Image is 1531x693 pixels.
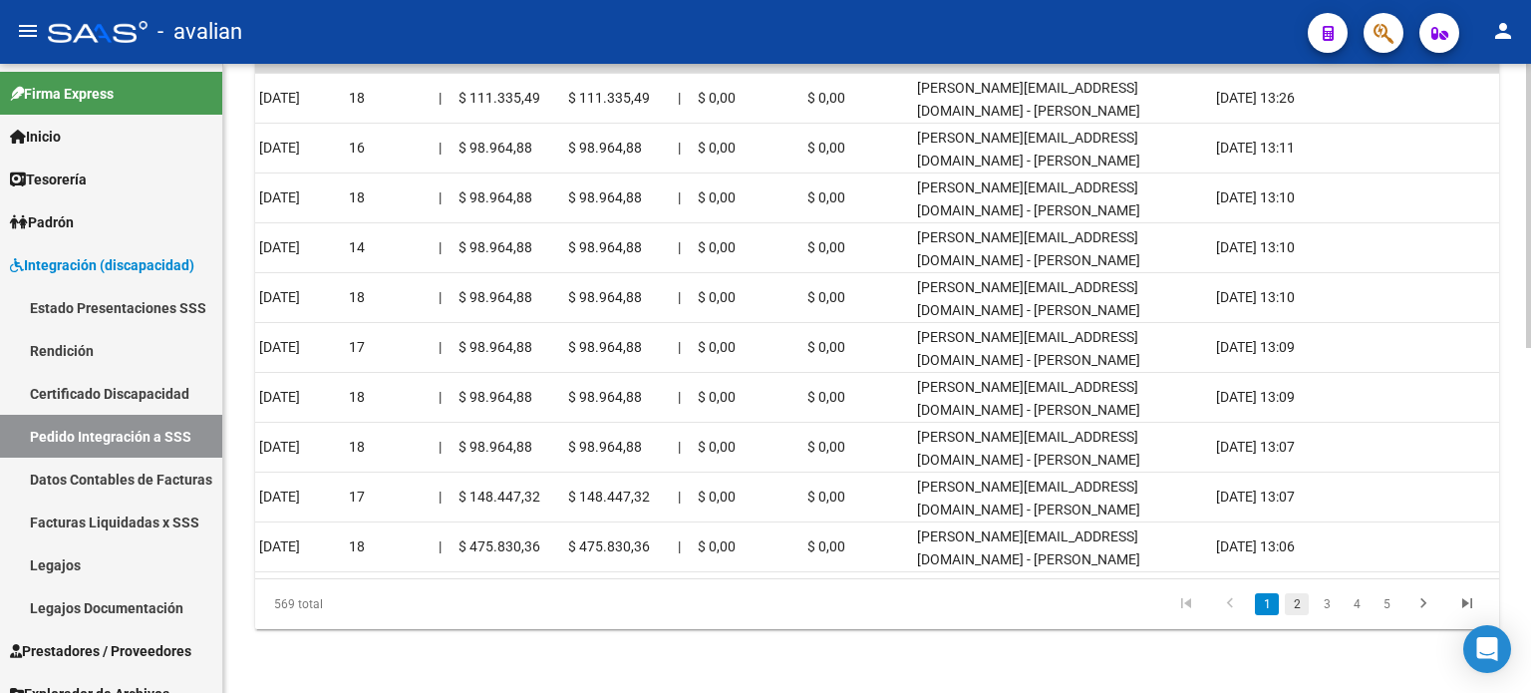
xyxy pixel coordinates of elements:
[459,189,532,205] span: $ 98.964,88
[10,126,61,148] span: Inicio
[1345,593,1369,615] a: 4
[459,90,540,106] span: $ 111.335,49
[439,239,442,255] span: |
[1312,587,1342,621] li: page 3
[807,239,845,255] span: $ 0,00
[807,339,845,355] span: $ 0,00
[698,389,736,405] span: $ 0,00
[917,80,1140,119] span: [PERSON_NAME][EMAIL_ADDRESS][DOMAIN_NAME] - [PERSON_NAME]
[678,339,681,355] span: |
[1491,19,1515,43] mat-icon: person
[1404,593,1442,615] a: go to next page
[1216,489,1295,505] span: [DATE] 13:07
[349,189,365,205] span: 18
[917,179,1140,218] span: [PERSON_NAME][EMAIL_ADDRESS][DOMAIN_NAME] - [PERSON_NAME]
[698,439,736,455] span: $ 0,00
[807,189,845,205] span: $ 0,00
[678,389,681,405] span: |
[10,83,114,105] span: Firma Express
[439,339,442,355] span: |
[1216,339,1295,355] span: [DATE] 13:09
[1285,593,1309,615] a: 2
[459,239,532,255] span: $ 98.964,88
[1375,593,1398,615] a: 5
[349,239,365,255] span: 14
[698,239,736,255] span: $ 0,00
[698,489,736,505] span: $ 0,00
[349,489,365,505] span: 17
[1255,593,1279,615] a: 1
[678,439,681,455] span: |
[917,379,1140,418] span: [PERSON_NAME][EMAIL_ADDRESS][DOMAIN_NAME] - [PERSON_NAME]
[807,389,845,405] span: $ 0,00
[568,489,650,505] span: $ 148.447,32
[1216,439,1295,455] span: [DATE] 13:07
[259,389,300,405] span: [DATE]
[568,140,642,156] span: $ 98.964,88
[255,579,500,629] div: 569 total
[917,130,1140,169] span: [PERSON_NAME][EMAIL_ADDRESS][DOMAIN_NAME] - [PERSON_NAME]
[917,229,1140,268] span: [PERSON_NAME][EMAIL_ADDRESS][DOMAIN_NAME] - [PERSON_NAME]
[259,90,300,106] span: [DATE]
[349,90,365,106] span: 18
[678,239,681,255] span: |
[459,439,532,455] span: $ 98.964,88
[678,140,681,156] span: |
[568,339,642,355] span: $ 98.964,88
[807,289,845,305] span: $ 0,00
[1216,140,1295,156] span: [DATE] 13:11
[678,289,681,305] span: |
[259,140,300,156] span: [DATE]
[917,279,1140,318] span: [PERSON_NAME][EMAIL_ADDRESS][DOMAIN_NAME] - [PERSON_NAME]
[568,239,642,255] span: $ 98.964,88
[1315,593,1339,615] a: 3
[439,90,442,106] span: |
[698,339,736,355] span: $ 0,00
[568,289,642,305] span: $ 98.964,88
[807,140,845,156] span: $ 0,00
[10,640,191,662] span: Prestadores / Proveedores
[1252,587,1282,621] li: page 1
[1216,239,1295,255] span: [DATE] 13:10
[1167,593,1205,615] a: go to first page
[349,538,365,554] span: 18
[917,528,1140,567] span: [PERSON_NAME][EMAIL_ADDRESS][DOMAIN_NAME] - [PERSON_NAME]
[678,538,681,554] span: |
[439,189,442,205] span: |
[568,189,642,205] span: $ 98.964,88
[698,538,736,554] span: $ 0,00
[10,211,74,233] span: Padrón
[10,254,194,276] span: Integración (discapacidad)
[1282,587,1312,621] li: page 2
[568,439,642,455] span: $ 98.964,88
[1216,90,1295,106] span: [DATE] 13:26
[439,489,442,505] span: |
[439,389,442,405] span: |
[259,439,300,455] span: [DATE]
[459,339,532,355] span: $ 98.964,88
[698,140,736,156] span: $ 0,00
[568,538,650,554] span: $ 475.830,36
[459,289,532,305] span: $ 98.964,88
[459,389,532,405] span: $ 98.964,88
[807,489,845,505] span: $ 0,00
[807,90,845,106] span: $ 0,00
[807,439,845,455] span: $ 0,00
[259,538,300,554] span: [DATE]
[917,329,1140,368] span: [PERSON_NAME][EMAIL_ADDRESS][DOMAIN_NAME] - [PERSON_NAME]
[1216,538,1295,554] span: [DATE] 13:06
[459,538,540,554] span: $ 475.830,36
[698,189,736,205] span: $ 0,00
[349,289,365,305] span: 18
[259,189,300,205] span: [DATE]
[459,489,540,505] span: $ 148.447,32
[1342,587,1372,621] li: page 4
[259,239,300,255] span: [DATE]
[1463,625,1511,673] div: Open Intercom Messenger
[349,339,365,355] span: 17
[459,140,532,156] span: $ 98.964,88
[1216,289,1295,305] span: [DATE] 13:10
[1448,593,1486,615] a: go to last page
[157,10,242,54] span: - avalian
[349,140,365,156] span: 16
